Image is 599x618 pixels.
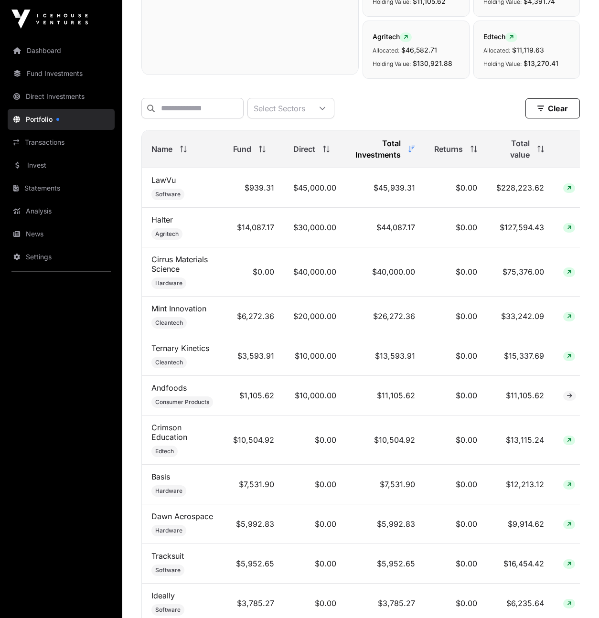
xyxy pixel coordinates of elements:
a: Crimson Education [151,423,187,442]
a: Portfolio [8,109,115,130]
span: $13,270.41 [524,59,558,67]
td: $10,000.00 [284,376,346,416]
td: $0.00 [284,416,346,465]
td: $7,531.90 [346,465,425,504]
span: Name [151,143,172,155]
td: $6,272.36 [224,297,284,336]
a: Tracksuit [151,551,184,561]
span: Total value [496,138,530,160]
td: $13,593.91 [346,336,425,376]
span: Software [155,191,181,198]
td: $45,000.00 [284,168,346,208]
span: Allocated: [483,47,510,54]
td: $14,087.17 [224,208,284,247]
span: $11,119.63 [512,46,544,54]
td: $0.00 [425,416,487,465]
a: Direct Investments [8,86,115,107]
span: Allocated: [373,47,399,54]
a: Basis [151,472,170,481]
td: $40,000.00 [284,247,346,297]
a: Statements [8,178,115,199]
span: $130,921.88 [413,59,452,67]
span: Hardware [155,487,182,495]
td: $10,000.00 [284,336,346,376]
span: Cleantech [155,319,183,327]
span: Fund [233,143,251,155]
a: News [8,224,115,245]
td: $13,115.24 [487,416,554,465]
td: $0.00 [425,465,487,504]
a: Dawn Aerospace [151,511,213,521]
td: $0.00 [425,168,487,208]
td: $228,223.62 [487,168,554,208]
a: Fund Investments [8,63,115,84]
span: Hardware [155,527,182,534]
a: Ideally [151,591,175,600]
td: $0.00 [425,336,487,376]
span: Holding Value: [373,60,411,67]
a: Halter [151,215,173,224]
td: $26,272.36 [346,297,425,336]
td: $5,992.83 [346,504,425,544]
a: Cirrus Materials Science [151,255,208,274]
td: $0.00 [284,465,346,504]
td: $12,213.12 [487,465,554,504]
td: $5,952.65 [224,544,284,584]
td: $0.00 [224,247,284,297]
td: $10,504.92 [346,416,425,465]
td: $10,504.92 [224,416,284,465]
span: Edtech [483,32,517,41]
img: Icehouse Ventures Logo [11,10,88,29]
td: $0.00 [425,544,487,584]
td: $0.00 [425,297,487,336]
td: $11,105.62 [346,376,425,416]
span: Cleantech [155,359,183,366]
td: $3,593.91 [224,336,284,376]
a: Mint Innovation [151,304,206,313]
a: Transactions [8,132,115,153]
a: LawVu [151,175,176,185]
span: Software [155,566,181,574]
td: $30,000.00 [284,208,346,247]
td: $45,939.31 [346,168,425,208]
td: $0.00 [425,208,487,247]
span: Returns [434,143,463,155]
span: Consumer Products [155,398,209,406]
a: Ternary Kinetics [151,343,209,353]
td: $20,000.00 [284,297,346,336]
td: $127,594.43 [487,208,554,247]
span: Total Investments [355,138,401,160]
td: $15,337.69 [487,336,554,376]
td: $5,952.65 [346,544,425,584]
td: $7,531.90 [224,465,284,504]
span: Agritech [373,32,412,41]
span: Software [155,606,181,614]
span: Direct [293,143,315,155]
td: $0.00 [284,504,346,544]
td: $0.00 [425,376,487,416]
span: Hardware [155,279,182,287]
td: $9,914.62 [487,504,554,544]
button: Clear [525,98,580,118]
a: Invest [8,155,115,176]
td: $16,454.42 [487,544,554,584]
a: Settings [8,246,115,267]
td: $33,242.09 [487,297,554,336]
td: $939.31 [224,168,284,208]
a: Analysis [8,201,115,222]
td: $40,000.00 [346,247,425,297]
span: Agritech [155,230,179,238]
a: Dashboard [8,40,115,61]
td: $0.00 [284,544,346,584]
span: Edtech [155,448,174,455]
span: $46,582.71 [401,46,437,54]
td: $11,105.62 [487,376,554,416]
td: $5,992.83 [224,504,284,544]
td: $75,376.00 [487,247,554,297]
td: $0.00 [425,247,487,297]
td: $1,105.62 [224,376,284,416]
div: Select Sectors [248,98,311,118]
a: Andfoods [151,383,187,393]
iframe: Chat Widget [551,572,599,618]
